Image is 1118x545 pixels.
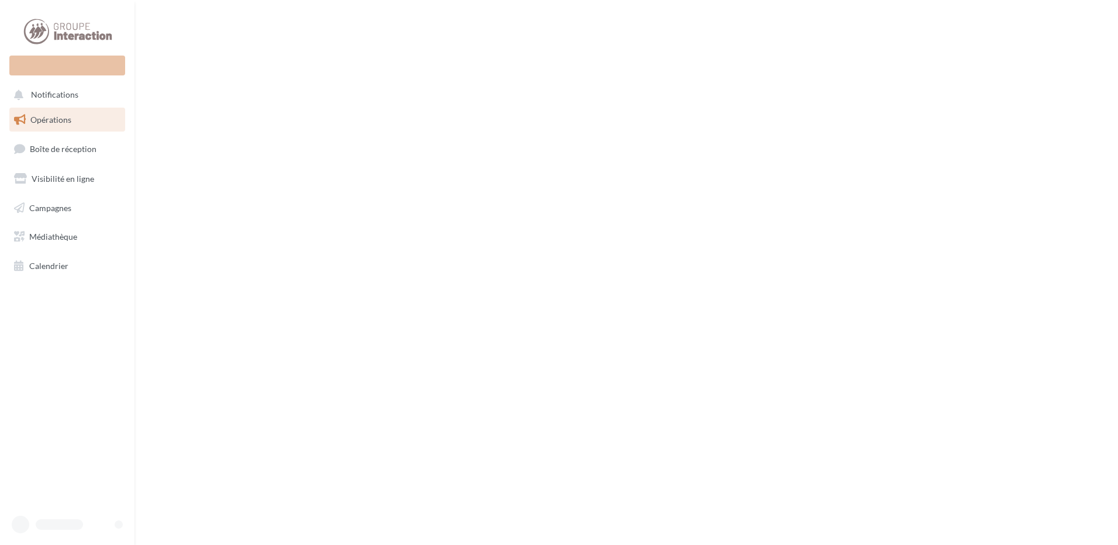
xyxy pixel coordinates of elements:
[7,136,127,161] a: Boîte de réception
[7,254,127,278] a: Calendrier
[7,196,127,220] a: Campagnes
[7,167,127,191] a: Visibilité en ligne
[7,225,127,249] a: Médiathèque
[7,108,127,132] a: Opérations
[29,202,71,212] span: Campagnes
[29,261,68,271] span: Calendrier
[30,115,71,125] span: Opérations
[30,144,96,154] span: Boîte de réception
[31,90,78,100] span: Notifications
[29,232,77,242] span: Médiathèque
[9,56,125,75] div: Nouvelle campagne
[32,174,94,184] span: Visibilité en ligne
